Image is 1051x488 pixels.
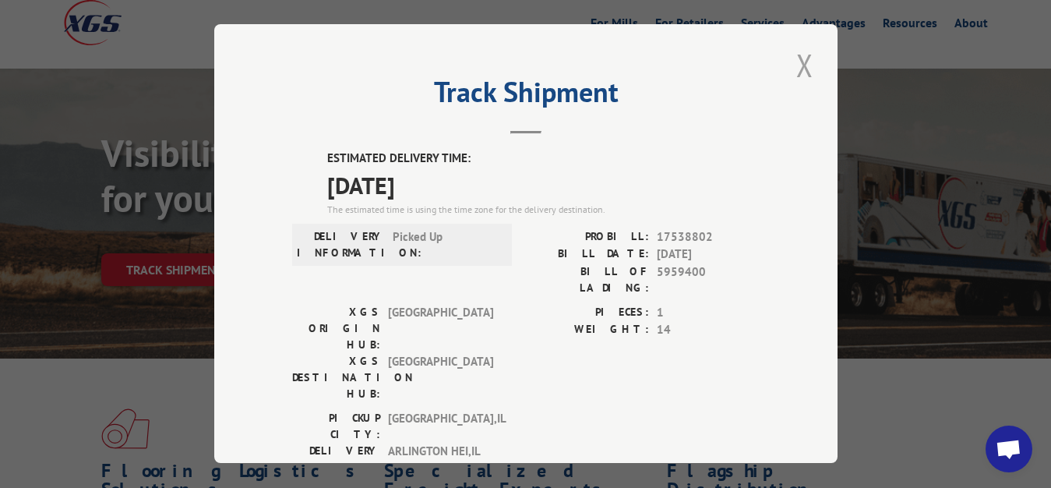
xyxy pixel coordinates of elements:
[297,228,385,261] label: DELIVERY INFORMATION:
[657,246,760,263] span: [DATE]
[657,263,760,296] span: 5959400
[657,228,760,246] span: 17538802
[526,228,649,246] label: PROBILL:
[526,304,649,322] label: PIECES:
[327,168,760,203] span: [DATE]
[792,44,818,87] button: Close modal
[393,228,498,261] span: Picked Up
[292,410,380,443] label: PICKUP CITY:
[292,353,380,402] label: XGS DESTINATION HUB:
[986,426,1032,472] a: Open chat
[388,410,493,443] span: [GEOGRAPHIC_DATA] , IL
[327,150,760,168] label: ESTIMATED DELIVERY TIME:
[327,203,760,217] div: The estimated time is using the time zone for the delivery destination.
[526,246,649,263] label: BILL DATE:
[657,304,760,322] span: 1
[526,263,649,296] label: BILL OF LADING:
[388,304,493,353] span: [GEOGRAPHIC_DATA]
[388,443,493,476] span: ARLINGTON HEI , IL
[292,81,760,111] h2: Track Shipment
[657,321,760,339] span: 14
[292,443,380,476] label: DELIVERY CITY:
[388,353,493,402] span: [GEOGRAPHIC_DATA]
[526,321,649,339] label: WEIGHT:
[292,304,380,353] label: XGS ORIGIN HUB:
